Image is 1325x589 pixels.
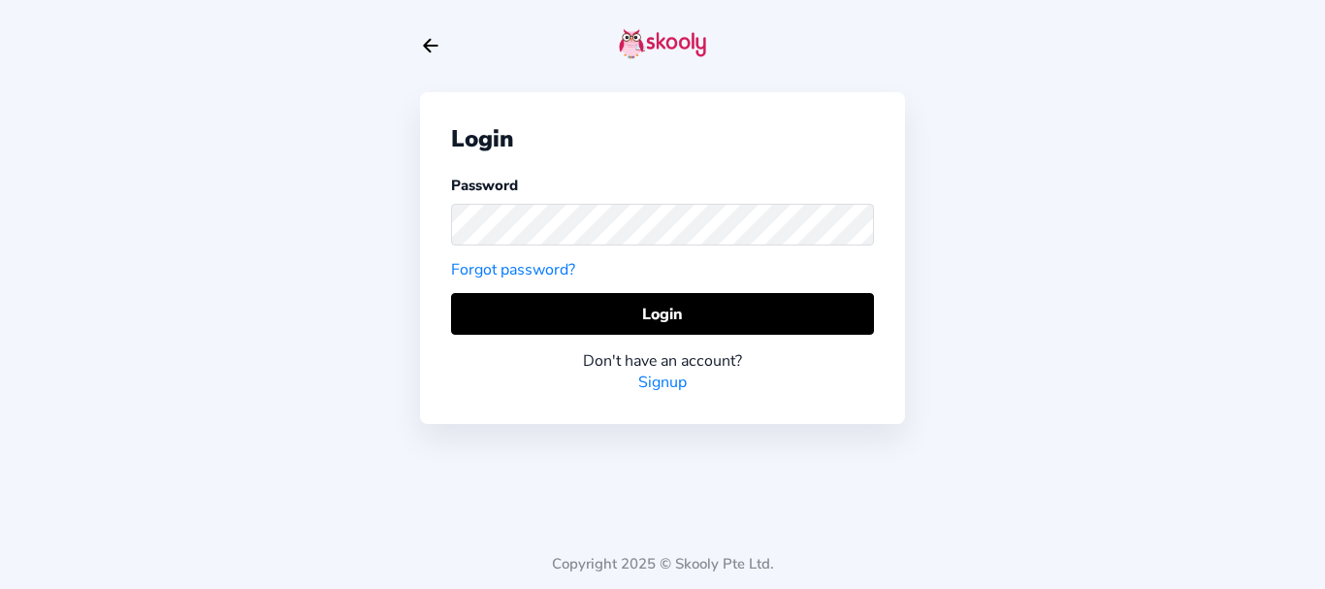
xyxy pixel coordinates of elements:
button: arrow back outline [420,35,441,56]
button: eye outlineeye off outline [845,214,874,235]
ion-icon: eye outline [845,214,865,235]
button: Login [451,293,874,335]
div: Login [451,123,874,154]
a: Forgot password? [451,259,575,280]
div: Don't have an account? [451,350,874,372]
label: Password [451,176,518,195]
a: Signup [638,372,687,393]
img: skooly-logo.png [619,28,706,59]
